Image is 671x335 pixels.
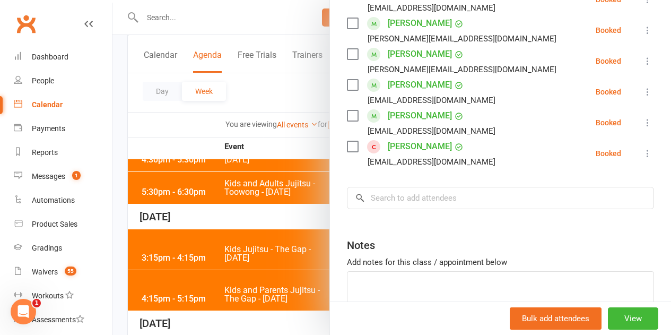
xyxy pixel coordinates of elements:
span: 55 [65,267,76,276]
div: Reports [32,148,58,157]
a: Reports [14,141,112,165]
a: Automations [14,188,112,212]
div: Calendar [32,100,63,109]
a: Waivers 55 [14,260,112,284]
div: Dashboard [32,53,68,61]
div: [PERSON_NAME][EMAIL_ADDRESS][DOMAIN_NAME] [368,63,556,76]
div: Automations [32,196,75,204]
div: Booked [596,27,621,34]
a: People [14,69,112,93]
div: [EMAIL_ADDRESS][DOMAIN_NAME] [368,1,495,15]
div: Booked [596,150,621,157]
div: People [32,76,54,85]
a: Product Sales [14,212,112,236]
a: Workouts [14,284,112,308]
a: Gradings [14,236,112,260]
div: Gradings [32,244,62,252]
input: Search to add attendees [347,187,654,209]
div: Booked [596,57,621,65]
div: Booked [596,88,621,96]
div: Booked [596,119,621,126]
span: 1 [72,171,81,180]
iframe: Intercom live chat [11,299,36,324]
a: [PERSON_NAME] [388,76,452,93]
div: [EMAIL_ADDRESS][DOMAIN_NAME] [368,155,495,169]
a: Clubworx [13,11,39,37]
div: Assessments [32,315,84,324]
span: 1 [32,299,41,307]
div: Waivers [32,268,58,276]
div: Payments [32,124,65,133]
a: Payments [14,117,112,141]
div: Messages [32,172,65,181]
div: Add notes for this class / appointment below [347,256,654,269]
a: [PERSON_NAME] [388,138,452,155]
div: Product Sales [32,220,77,228]
a: [PERSON_NAME] [388,107,452,124]
button: View [608,307,658,330]
div: Notes [347,238,375,253]
div: Workouts [32,291,64,300]
div: [EMAIL_ADDRESS][DOMAIN_NAME] [368,93,495,107]
a: Calendar [14,93,112,117]
a: Assessments [14,308,112,332]
a: [PERSON_NAME] [388,46,452,63]
div: [PERSON_NAME][EMAIL_ADDRESS][DOMAIN_NAME] [368,32,556,46]
a: Dashboard [14,45,112,69]
a: Messages 1 [14,165,112,188]
div: [EMAIL_ADDRESS][DOMAIN_NAME] [368,124,495,138]
button: Bulk add attendees [510,307,602,330]
a: [PERSON_NAME] [388,15,452,32]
